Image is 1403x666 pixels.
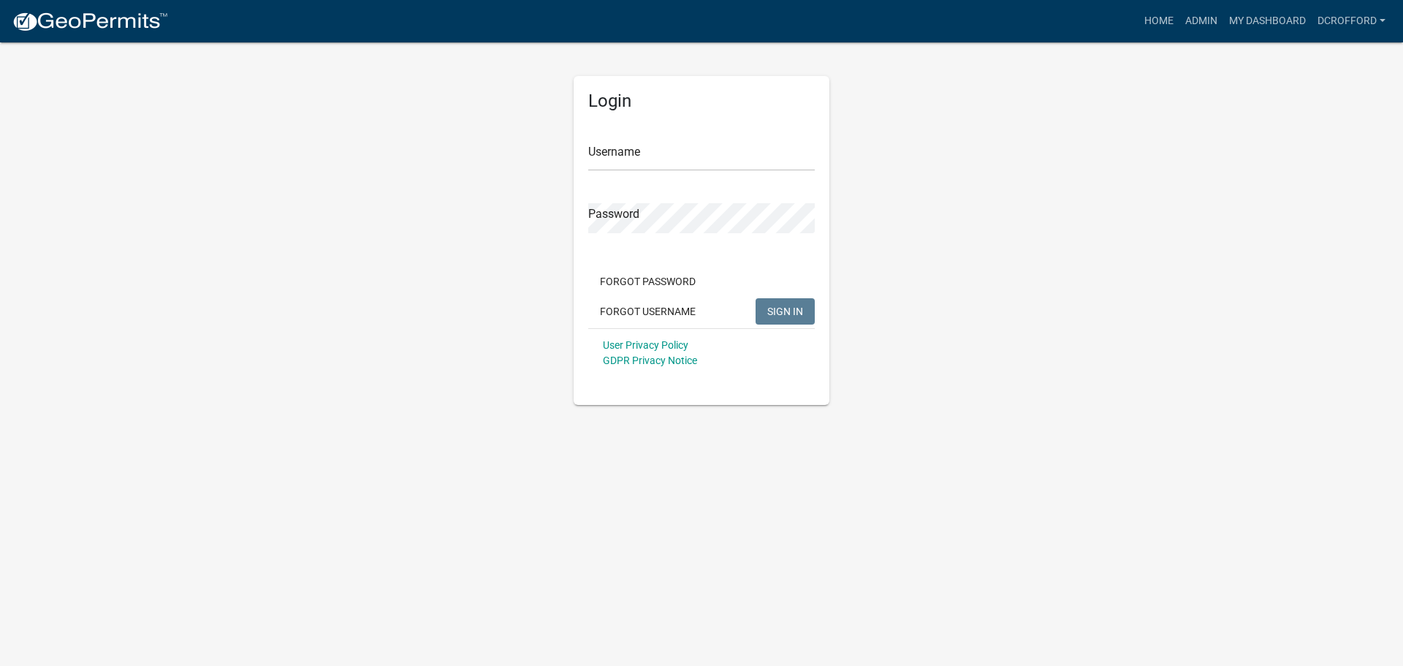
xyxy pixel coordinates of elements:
[603,355,697,366] a: GDPR Privacy Notice
[767,305,803,317] span: SIGN IN
[1179,7,1223,35] a: Admin
[588,298,707,325] button: Forgot Username
[1223,7,1312,35] a: My Dashboard
[588,91,815,112] h5: Login
[756,298,815,325] button: SIGN IN
[588,268,707,295] button: Forgot Password
[1312,7,1391,35] a: dcrofford
[1138,7,1179,35] a: Home
[603,339,688,351] a: User Privacy Policy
